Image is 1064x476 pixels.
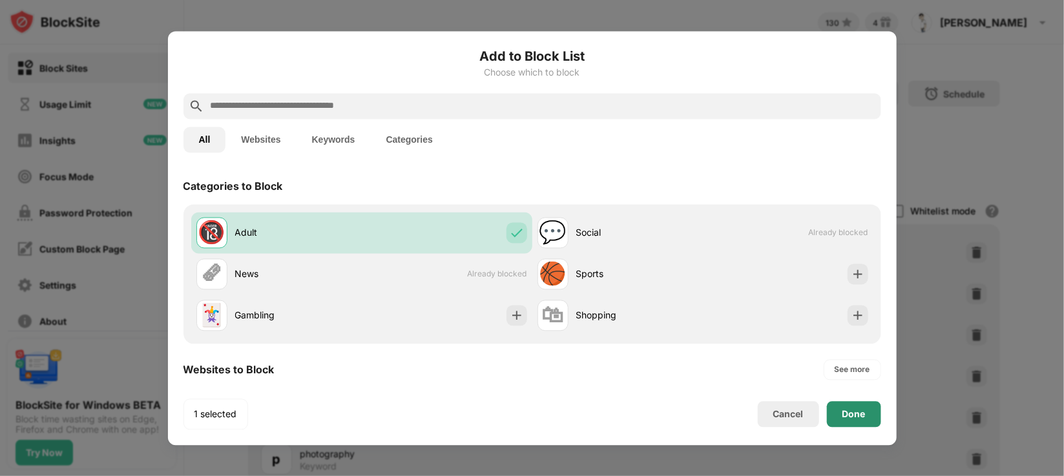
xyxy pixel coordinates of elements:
[201,261,223,287] div: 🗞
[539,220,567,246] div: 💬
[198,220,225,246] div: 🔞
[235,267,362,281] div: News
[371,127,448,152] button: Categories
[225,127,296,152] button: Websites
[189,98,204,114] img: search.svg
[183,67,881,78] div: Choose which to block
[183,180,283,192] div: Categories to Block
[835,363,870,376] div: See more
[183,47,881,66] h6: Add to Block List
[542,302,564,329] div: 🛍
[576,309,703,322] div: Shopping
[297,127,371,152] button: Keywords
[809,228,868,238] span: Already blocked
[576,267,703,281] div: Sports
[576,226,703,240] div: Social
[539,261,567,287] div: 🏀
[198,302,225,329] div: 🃏
[773,409,804,420] div: Cancel
[183,127,226,152] button: All
[235,309,362,322] div: Gambling
[468,269,527,279] span: Already blocked
[842,409,866,419] div: Done
[183,363,275,376] div: Websites to Block
[194,408,237,420] div: 1 selected
[235,226,362,240] div: Adult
